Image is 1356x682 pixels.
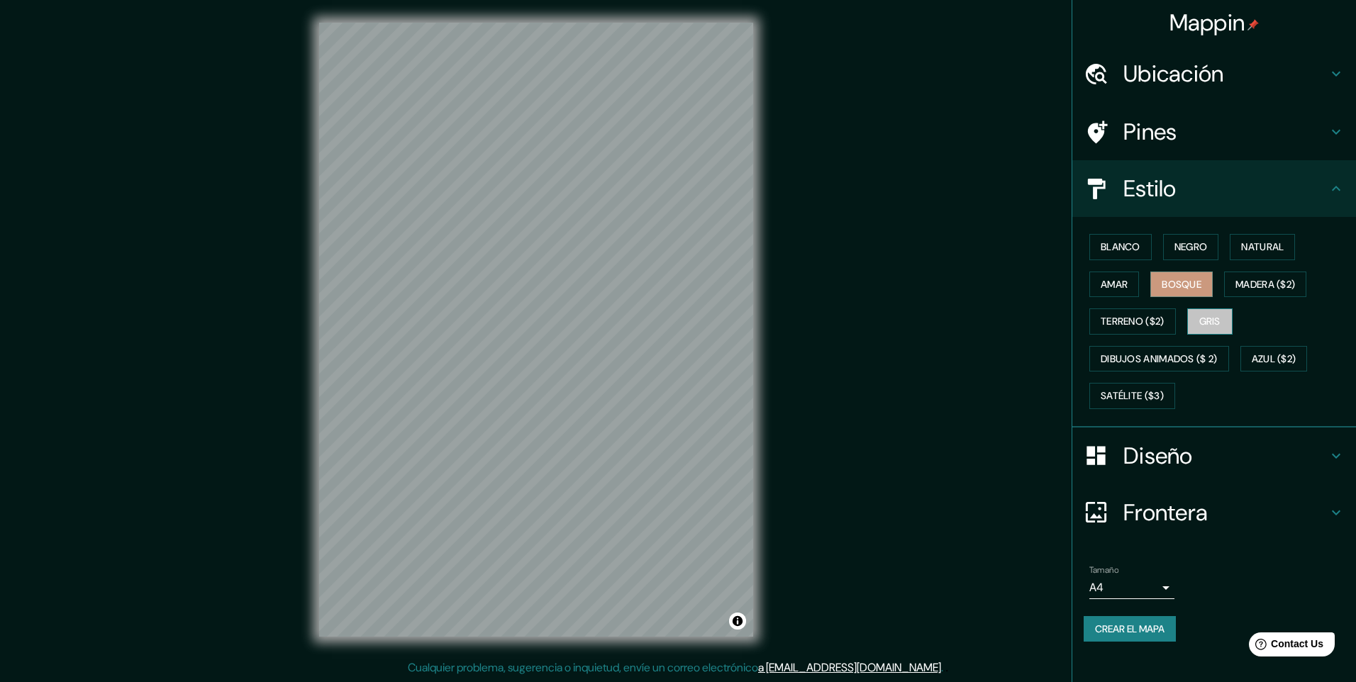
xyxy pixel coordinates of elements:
a: a [EMAIL_ADDRESS][DOMAIN_NAME] [758,660,941,675]
font: Natural [1241,238,1284,256]
font: Negro [1174,238,1208,256]
p: Cualquier problema, sugerencia o inquietud, envíe un correo electrónico . [408,659,943,676]
font: Gris [1199,313,1221,330]
h4: Ubicación [1123,60,1328,88]
button: Amar [1089,272,1139,298]
button: Natural [1230,234,1295,260]
font: Bosque [1162,276,1201,294]
button: Dibujos animados ($ 2) [1089,346,1229,372]
h4: Diseño [1123,442,1328,470]
button: Bosque [1150,272,1213,298]
iframe: Help widget launcher [1230,627,1340,666]
font: Madera ($2) [1235,276,1295,294]
font: Dibujos animados ($ 2) [1101,350,1218,368]
button: Crear el mapa [1084,616,1176,642]
button: Blanco [1089,234,1152,260]
button: Azul ($2) [1240,346,1308,372]
h4: Pines [1123,118,1328,146]
img: pin-icon.png [1247,19,1259,30]
div: . [945,659,948,676]
font: Crear el mapa [1095,620,1165,638]
font: Amar [1101,276,1128,294]
font: Satélite ($3) [1101,387,1164,405]
div: Estilo [1072,160,1356,217]
label: Tamaño [1089,564,1118,576]
button: Alternar atribución [729,613,746,630]
h4: Frontera [1123,498,1328,527]
div: Frontera [1072,484,1356,541]
font: Mappin [1169,8,1245,38]
button: Madera ($2) [1224,272,1306,298]
button: Gris [1187,308,1233,335]
button: Satélite ($3) [1089,383,1175,409]
div: Diseño [1072,427,1356,484]
canvas: Mapa [319,23,753,637]
font: Blanco [1101,238,1140,256]
h4: Estilo [1123,174,1328,203]
button: Negro [1163,234,1219,260]
div: A4 [1089,576,1174,599]
div: . [943,659,945,676]
div: Ubicación [1072,45,1356,102]
font: Terreno ($2) [1101,313,1165,330]
button: Terreno ($2) [1089,308,1176,335]
div: Pines [1072,104,1356,160]
font: Azul ($2) [1252,350,1296,368]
